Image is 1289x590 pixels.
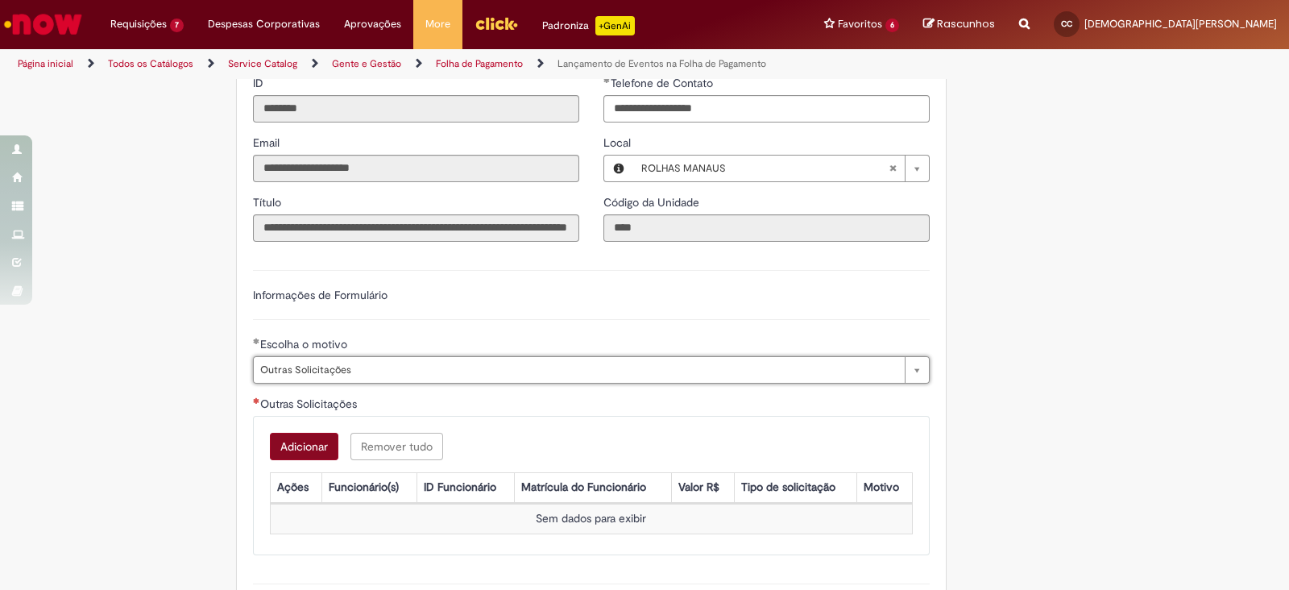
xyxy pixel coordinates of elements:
[603,195,703,210] span: Somente leitura - Código da Unidade
[1061,19,1072,29] span: CC
[253,95,579,123] input: ID
[937,16,995,31] span: Rascunhos
[270,504,912,534] td: Sem dados para exibir
[838,16,882,32] span: Favoritos
[253,155,579,182] input: Email
[253,194,284,210] label: Somente leitura - Título
[604,156,633,181] button: Local, Visualizar este registro ROLHAS MANAUS
[633,156,929,181] a: ROLHAS MANAUSLimpar campo Local
[734,472,856,502] th: Tipo de solicitação
[425,16,450,32] span: More
[253,195,284,210] span: Somente leitura - Título
[885,19,899,32] span: 6
[603,194,703,210] label: Somente leitura - Código da Unidade
[270,433,338,460] button: Add a row for Outras Solicitações
[253,288,388,302] label: Informações de Formulário
[228,57,297,70] a: Service Catalog
[170,19,184,32] span: 7
[108,57,193,70] a: Todos os Catálogos
[603,135,634,150] span: Local
[475,11,518,35] img: click_logo_yellow_360x200.png
[603,214,930,242] input: Código da Unidade
[270,472,321,502] th: Ações
[12,49,848,79] ul: Trilhas de página
[436,57,523,70] a: Folha de Pagamento
[253,135,283,150] span: Somente leitura - Email
[611,76,716,90] span: Telefone de Contato
[18,57,73,70] a: Página inicial
[595,16,635,35] p: +GenAi
[672,472,734,502] th: Valor R$
[344,16,401,32] span: Aprovações
[260,397,360,411] span: Outras Solicitações
[110,16,167,32] span: Requisições
[603,77,611,83] span: Obrigatório Preenchido
[260,337,350,351] span: Escolha o motivo
[253,338,260,344] span: Obrigatório Preenchido
[641,156,889,181] span: ROLHAS MANAUS
[417,472,514,502] th: ID Funcionário
[208,16,320,32] span: Despesas Corporativas
[253,76,267,90] span: Somente leitura - ID
[332,57,401,70] a: Gente e Gestão
[253,214,579,242] input: Título
[542,16,635,35] div: Padroniza
[260,357,897,383] span: Outras Solicitações
[253,397,260,404] span: Necessários
[557,57,766,70] a: Lançamento de Eventos na Folha de Pagamento
[1084,17,1277,31] span: [DEMOGRAPHIC_DATA][PERSON_NAME]
[856,472,912,502] th: Motivo
[881,156,905,181] abbr: Limpar campo Local
[321,472,417,502] th: Funcionário(s)
[603,95,930,123] input: Telefone de Contato
[253,75,267,91] label: Somente leitura - ID
[923,17,995,32] a: Rascunhos
[253,135,283,151] label: Somente leitura - Email
[515,472,672,502] th: Matrícula do Funcionário
[2,8,85,40] img: ServiceNow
